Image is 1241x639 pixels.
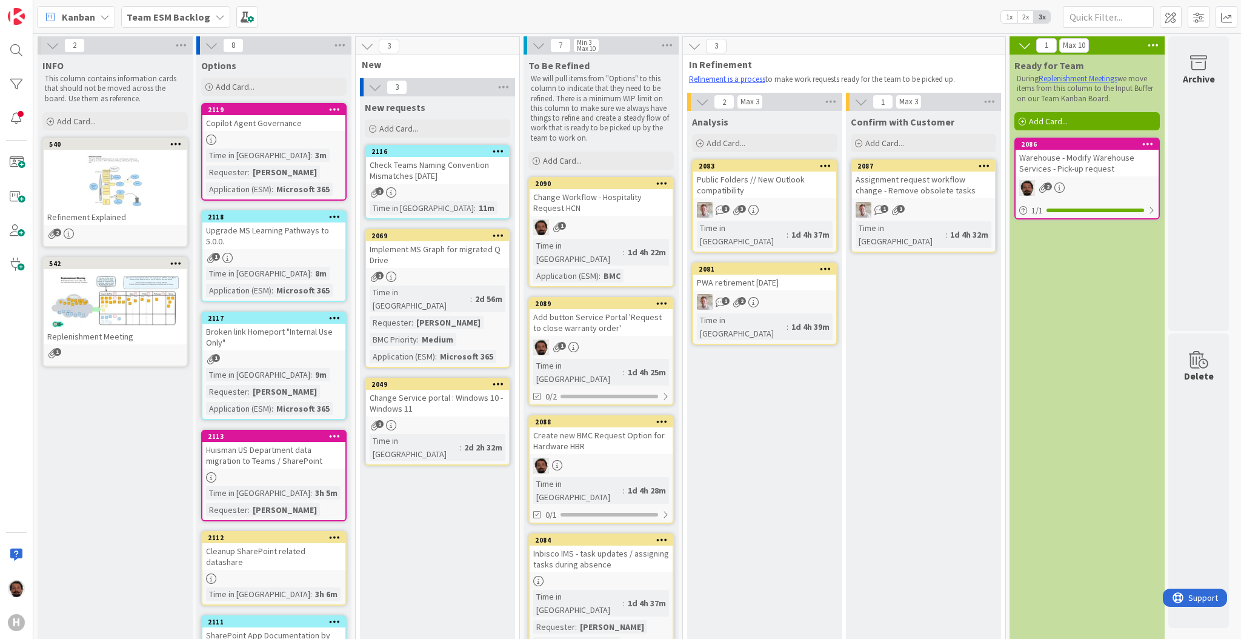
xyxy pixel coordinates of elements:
div: 2090 [535,179,673,188]
div: 540 [49,140,187,149]
span: : [459,441,461,454]
div: 2118 [202,212,345,222]
span: : [271,402,273,415]
div: 2112Cleanup SharePoint related datashare [202,532,345,570]
img: Rd [697,294,713,310]
span: : [310,149,312,162]
div: 2086 [1021,140,1159,149]
span: 1 [53,348,61,356]
div: 2089Add button Service Portal 'Request to close warranty order' [530,298,673,336]
div: 1d 4h 32m [947,228,991,241]
span: 3x [1034,11,1050,23]
div: 540 [44,139,187,150]
div: 2119 [208,105,345,114]
div: Time in [GEOGRAPHIC_DATA] [206,587,310,601]
div: 2111 [208,618,345,626]
span: 2 [53,229,61,236]
div: 2087Assignment request workflow change - Remove obsolete tasks [852,161,995,198]
div: Application (ESM) [206,182,271,196]
p: We will pull items from "Options" to this column to indicate that they need to be refined. There ... [531,74,671,143]
div: Warehouse - Modify Warehouse Services - Pick-up request [1016,150,1159,176]
div: 2069 [371,232,509,240]
div: Time in [GEOGRAPHIC_DATA] [533,239,623,266]
span: : [470,292,472,306]
span: Add Card... [57,116,96,127]
div: 2087 [852,161,995,172]
div: 2088Create new BMC Request Option for Hardware HBR [530,417,673,454]
div: Time in [GEOGRAPHIC_DATA] [206,267,310,280]
div: Public Folders // New Outlook compatibility [693,172,836,198]
span: 1 [376,187,384,195]
span: 8 [223,38,244,53]
div: [PERSON_NAME] [250,503,320,517]
div: 2049Change Service portal : Windows 10 - Windows 11 [366,379,509,417]
span: : [575,620,577,634]
img: Rd [697,202,713,218]
div: 2d 2h 32m [461,441,505,454]
div: Application (ESM) [206,402,271,415]
div: 2086 [1016,139,1159,150]
span: Add Card... [543,155,582,166]
span: 1 [873,95,893,109]
span: 1 [1036,38,1057,53]
span: New [362,58,504,70]
div: 3h 6m [312,587,341,601]
span: : [623,484,625,497]
div: 2069 [366,230,509,241]
div: Min 3 [577,39,591,45]
span: : [435,350,437,363]
div: Add button Service Portal 'Request to close warranty order' [530,309,673,336]
span: : [945,228,947,241]
div: 2118 [208,213,345,221]
span: 2 [738,297,746,305]
div: 1d 4h 28m [625,484,669,497]
b: Team ESM Backlog [127,11,210,23]
div: Microsoft 365 [273,182,333,196]
div: Time in [GEOGRAPHIC_DATA] [533,590,623,617]
div: Medium [419,333,456,346]
div: 2113 [202,431,345,442]
input: Quick Filter... [1063,6,1154,28]
span: Ready for Team [1014,59,1084,72]
div: Change Service portal : Windows 10 - Windows 11 [366,390,509,417]
span: 1 [376,420,384,428]
div: 2090Change Workflow - Hospitality Request HCN [530,178,673,216]
span: : [623,597,625,610]
div: H [8,614,25,631]
div: 3h 5m [312,486,341,500]
div: Time in [GEOGRAPHIC_DATA] [206,368,310,381]
div: Huisman US Department data migration to Teams / SharePoint [202,442,345,469]
span: 1 [212,354,220,362]
span: : [417,333,419,346]
span: : [787,228,788,241]
a: Replenishment Meetings [1039,73,1117,84]
div: Copilot Agent Governance [202,115,345,131]
p: to make work requests ready for the team to be picked up. [689,75,992,84]
span: Add Card... [1029,116,1068,127]
div: 8m [312,267,330,280]
div: Time in [GEOGRAPHIC_DATA] [533,359,623,386]
div: 2083 [693,161,836,172]
span: 2 [1044,182,1052,190]
span: Add Card... [379,123,418,134]
div: 2119 [202,104,345,115]
span: Analysis [692,116,728,128]
div: Refinement Explained [44,209,187,225]
div: 2049 [371,380,509,389]
div: Broken link Homeport "Internal Use Only" [202,324,345,350]
div: 1d 4h 39m [788,320,833,333]
p: This column contains information cards that should not be moved across the board. Use them as ref... [45,74,185,104]
div: 542 [44,258,187,269]
div: Implement MS Graph for migrated Q Drive [366,241,509,268]
span: 3 [706,39,727,53]
div: Max 10 [1063,42,1085,49]
div: 2090 [530,178,673,189]
span: 3 [738,205,746,213]
span: : [474,201,476,215]
span: Kanban [62,10,95,24]
div: Max 3 [740,99,759,105]
span: 1 [722,297,730,305]
div: AC [530,219,673,235]
div: Upgrade MS Learning Pathways to 5.0.0. [202,222,345,249]
span: : [599,269,601,283]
